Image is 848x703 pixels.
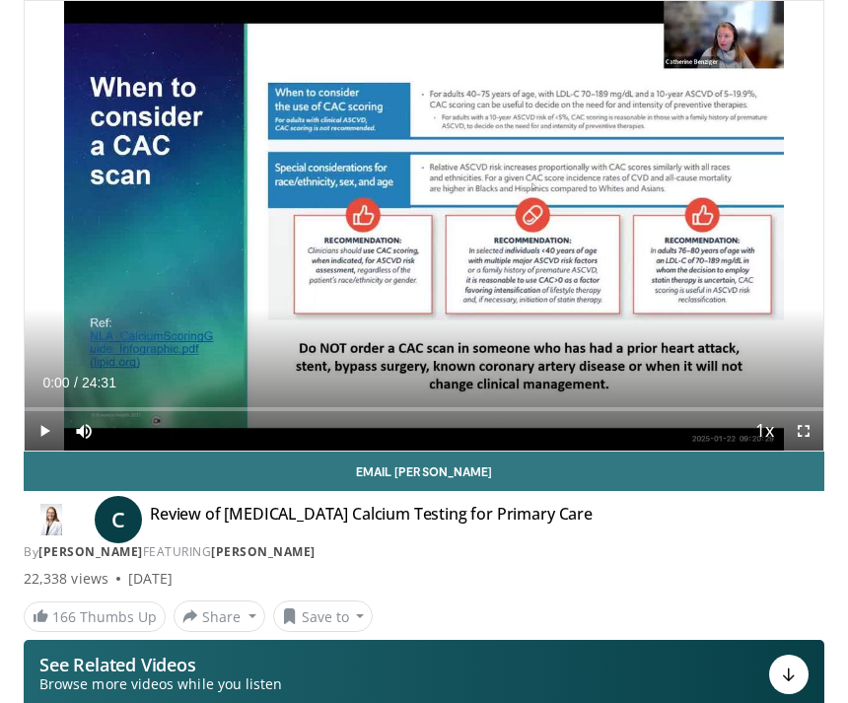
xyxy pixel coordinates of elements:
span: 24:31 [82,375,116,390]
span: 0:00 [42,375,69,390]
img: Dr. Catherine P. Benziger [24,504,79,535]
button: Playback Rate [744,411,784,451]
span: / [74,375,78,390]
a: 166 Thumbs Up [24,601,166,632]
span: 22,338 views [24,569,108,589]
a: Email [PERSON_NAME] [24,452,824,491]
div: By FEATURING [24,543,824,561]
div: [DATE] [128,569,173,589]
div: Progress Bar [25,407,823,411]
a: C [95,496,142,543]
video-js: Video Player [25,1,823,451]
h4: Review of [MEDICAL_DATA] Calcium Testing for Primary Care [150,504,593,535]
button: Share [174,600,265,632]
a: [PERSON_NAME] [38,543,143,560]
span: Browse more videos while you listen [39,674,282,694]
p: See Related Videos [39,655,282,674]
button: Mute [64,411,104,451]
a: [PERSON_NAME] [211,543,316,560]
button: Fullscreen [784,411,823,451]
button: Save to [273,600,374,632]
button: Play [25,411,64,451]
span: 166 [52,607,76,626]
